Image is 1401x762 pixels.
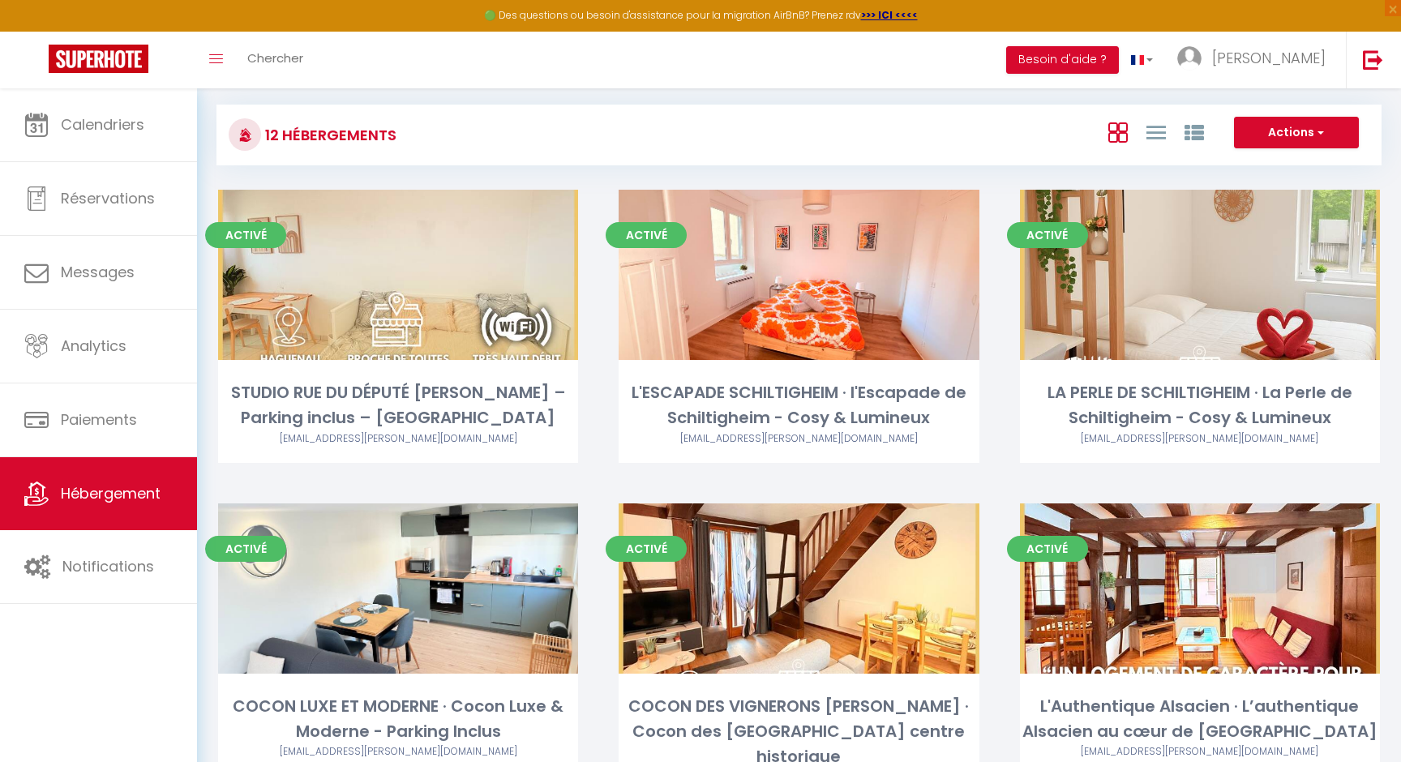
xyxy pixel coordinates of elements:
[235,32,315,88] a: Chercher
[49,45,148,73] img: Super Booking
[1020,431,1380,447] div: Airbnb
[247,49,303,66] span: Chercher
[1165,32,1346,88] a: ... [PERSON_NAME]
[619,380,979,431] div: L'ESCAPADE SCHILTIGHEIM · l'Escapade de Schiltigheim - Cosy & Lumineux
[218,431,578,447] div: Airbnb
[1007,222,1088,248] span: Activé
[1363,49,1383,70] img: logout
[619,431,979,447] div: Airbnb
[1108,118,1128,145] a: Vue en Box
[1006,46,1119,74] button: Besoin d'aide ?
[606,536,687,562] span: Activé
[1020,694,1380,745] div: L'Authentique Alsacien · L’authentique Alsacien au cœur de [GEOGRAPHIC_DATA]
[218,744,578,760] div: Airbnb
[62,556,154,576] span: Notifications
[61,409,137,430] span: Paiements
[1020,744,1380,760] div: Airbnb
[61,114,144,135] span: Calendriers
[1212,48,1326,68] span: [PERSON_NAME]
[1146,118,1166,145] a: Vue en Liste
[205,536,286,562] span: Activé
[1234,117,1359,149] button: Actions
[261,117,396,153] h3: 12 Hébergements
[1020,380,1380,431] div: LA PERLE DE SCHILTIGHEIM · La Perle de Schiltigheim - Cosy & Lumineux
[218,380,578,431] div: STUDIO RUE DU DÉPUTÉ [PERSON_NAME] – Parking inclus – [GEOGRAPHIC_DATA]
[1007,536,1088,562] span: Activé
[61,336,126,356] span: Analytics
[861,8,918,22] a: >>> ICI <<<<
[606,222,687,248] span: Activé
[1177,46,1202,71] img: ...
[205,222,286,248] span: Activé
[218,694,578,745] div: COCON LUXE ET MODERNE · Cocon Luxe & Moderne - Parking Inclus
[61,262,135,282] span: Messages
[61,188,155,208] span: Réservations
[1185,118,1204,145] a: Vue par Groupe
[61,483,161,503] span: Hébergement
